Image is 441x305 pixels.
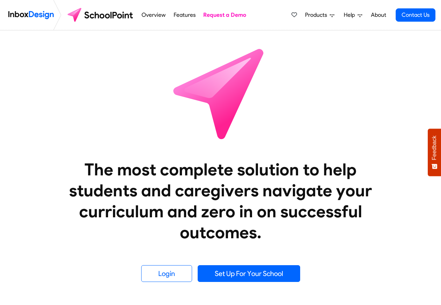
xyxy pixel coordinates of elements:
[302,8,337,22] a: Products
[202,8,248,22] a: Request a Demo
[344,11,358,19] span: Help
[172,8,197,22] a: Features
[428,129,441,176] button: Feedback - Show survey
[141,265,192,282] a: Login
[55,159,386,243] heading: The most complete solution to help students and caregivers navigate your curriculum and zero in o...
[305,11,330,19] span: Products
[396,8,435,22] a: Contact Us
[140,8,168,22] a: Overview
[369,8,388,22] a: About
[341,8,365,22] a: Help
[64,7,138,23] img: schoolpoint logo
[431,136,438,160] span: Feedback
[198,265,300,282] a: Set Up For Your School
[158,30,283,156] img: icon_schoolpoint.svg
